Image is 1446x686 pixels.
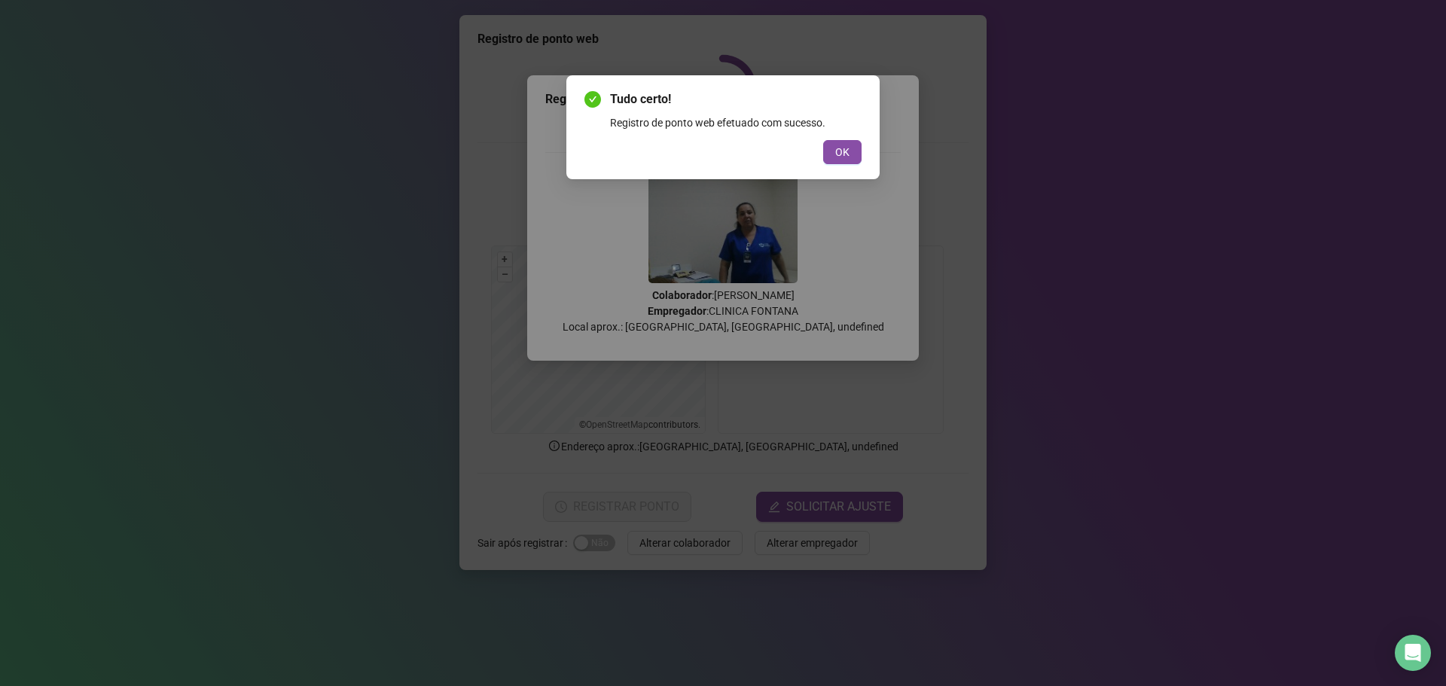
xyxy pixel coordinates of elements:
span: OK [835,144,850,160]
span: Tudo certo! [610,90,862,108]
span: check-circle [584,91,601,108]
div: Registro de ponto web efetuado com sucesso. [610,114,862,131]
div: Open Intercom Messenger [1395,635,1431,671]
button: OK [823,140,862,164]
